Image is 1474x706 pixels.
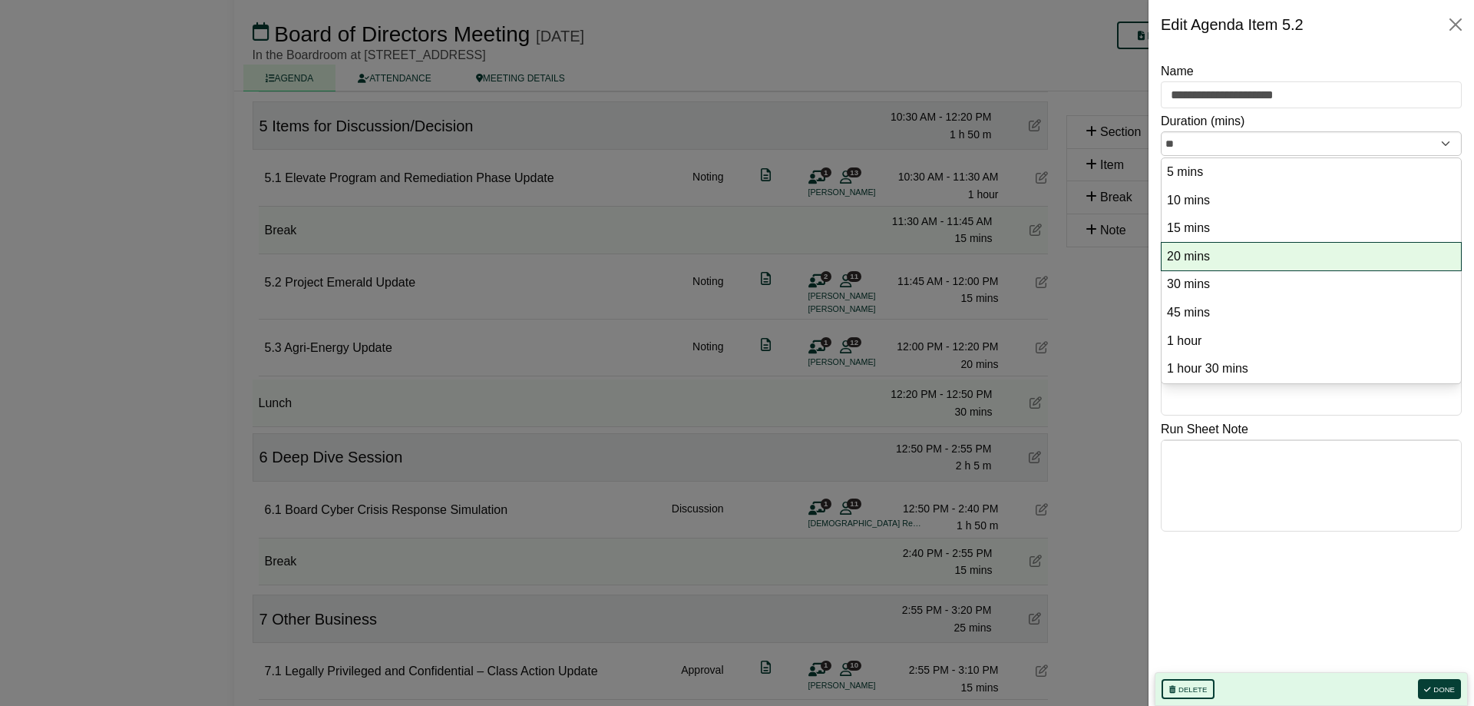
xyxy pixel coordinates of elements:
li: 90 [1162,355,1461,383]
option: 10 mins [1165,191,1457,211]
option: 45 mins [1165,303,1457,323]
li: 20 [1162,243,1461,271]
li: 10 [1162,187,1461,215]
li: 15 [1162,214,1461,243]
button: Delete [1162,679,1215,699]
label: Run Sheet Note [1161,419,1248,439]
li: 60 [1162,327,1461,356]
button: Close [1443,12,1468,37]
button: Done [1418,679,1461,699]
option: 15 mins [1165,218,1457,239]
li: 30 [1162,270,1461,299]
label: Name [1161,61,1194,81]
li: 5 [1162,158,1461,187]
div: Edit Agenda Item 5.2 [1161,12,1304,37]
option: 1 hour [1165,331,1457,352]
option: 20 mins [1165,247,1457,267]
li: 45 [1162,299,1461,327]
option: 1 hour 30 mins [1165,359,1457,380]
label: Duration (mins) [1161,111,1244,131]
option: 30 mins [1165,274,1457,295]
option: 5 mins [1165,162,1457,183]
